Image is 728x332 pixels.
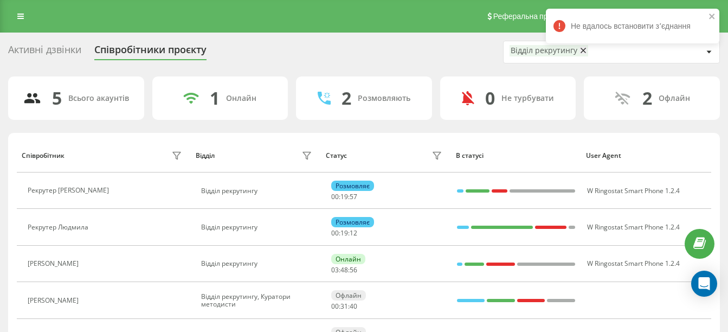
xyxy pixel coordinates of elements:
[201,224,314,231] div: Відділ рекрутингу
[350,228,357,238] span: 12
[642,88,652,108] div: 2
[659,94,690,103] div: Офлайн
[52,88,62,108] div: 5
[691,271,717,297] div: Open Intercom Messenger
[331,193,357,201] div: : :
[340,302,348,311] span: 31
[201,260,314,267] div: Відділ рекрутингу
[8,44,81,61] div: Активні дзвінки
[331,181,374,191] div: Розмовляє
[331,228,339,238] span: 00
[28,260,81,267] div: [PERSON_NAME]
[68,94,129,103] div: Всього акаунтів
[226,94,256,103] div: Онлайн
[501,94,554,103] div: Не турбувати
[331,290,366,301] div: Офлайн
[28,297,81,304] div: [PERSON_NAME]
[196,152,215,159] div: Відділ
[331,265,339,274] span: 03
[358,94,410,103] div: Розмовляють
[331,217,374,227] div: Розмовляє
[22,152,65,159] div: Співробітник
[340,192,348,201] span: 19
[350,192,357,201] span: 57
[587,186,680,195] span: W Ringostat Smart Phone 1.2.4
[342,88,351,108] div: 2
[340,265,348,274] span: 48
[28,224,91,231] div: Рекрутер Людмила
[456,152,576,159] div: В статусі
[340,228,348,238] span: 19
[94,44,207,61] div: Співробітники проєкту
[331,254,365,264] div: Онлайн
[201,187,314,195] div: Відділ рекрутингу
[485,88,495,108] div: 0
[493,12,573,21] span: Реферальна програма
[331,266,357,274] div: : :
[331,303,357,310] div: : :
[587,222,680,232] span: W Ringostat Smart Phone 1.2.4
[28,187,112,194] div: Рекрутер [PERSON_NAME]
[586,152,706,159] div: User Agent
[331,302,339,311] span: 00
[326,152,347,159] div: Статус
[587,259,680,268] span: W Ringostat Smart Phone 1.2.4
[708,12,716,22] button: close
[350,265,357,274] span: 56
[201,293,314,309] div: Відділ рекрутингу, Куратори методисти
[331,192,339,201] span: 00
[546,9,719,43] div: Не вдалось встановити зʼєднання
[511,46,577,55] div: Відділ рекрутингу
[210,88,220,108] div: 1
[350,302,357,311] span: 40
[331,229,357,237] div: : :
